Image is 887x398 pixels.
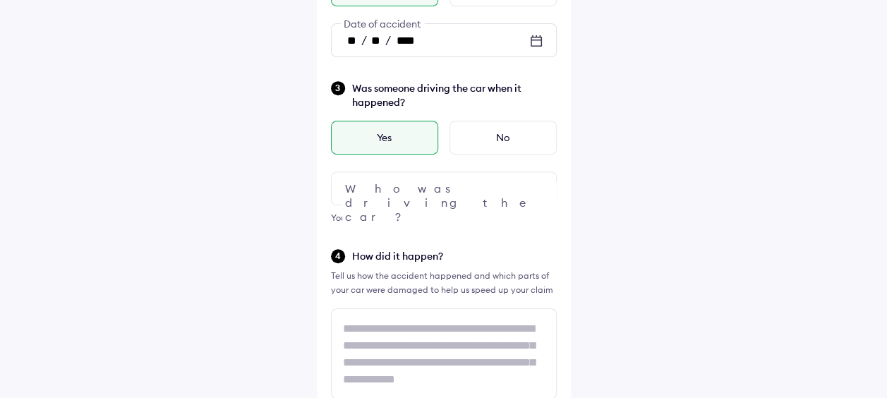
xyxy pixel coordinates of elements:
span: Date of accident [340,18,424,30]
div: No [449,121,557,155]
span: How did it happen? [352,249,557,263]
span: Was someone driving the car when it happened? [352,81,557,109]
div: Yes [331,121,438,155]
div: You can file a claim even if someone else was driving [331,211,557,225]
span: / [361,32,367,47]
div: Tell us how the accident happened and which parts of your car were damaged to help us speed up yo... [331,269,557,297]
span: / [385,32,391,47]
